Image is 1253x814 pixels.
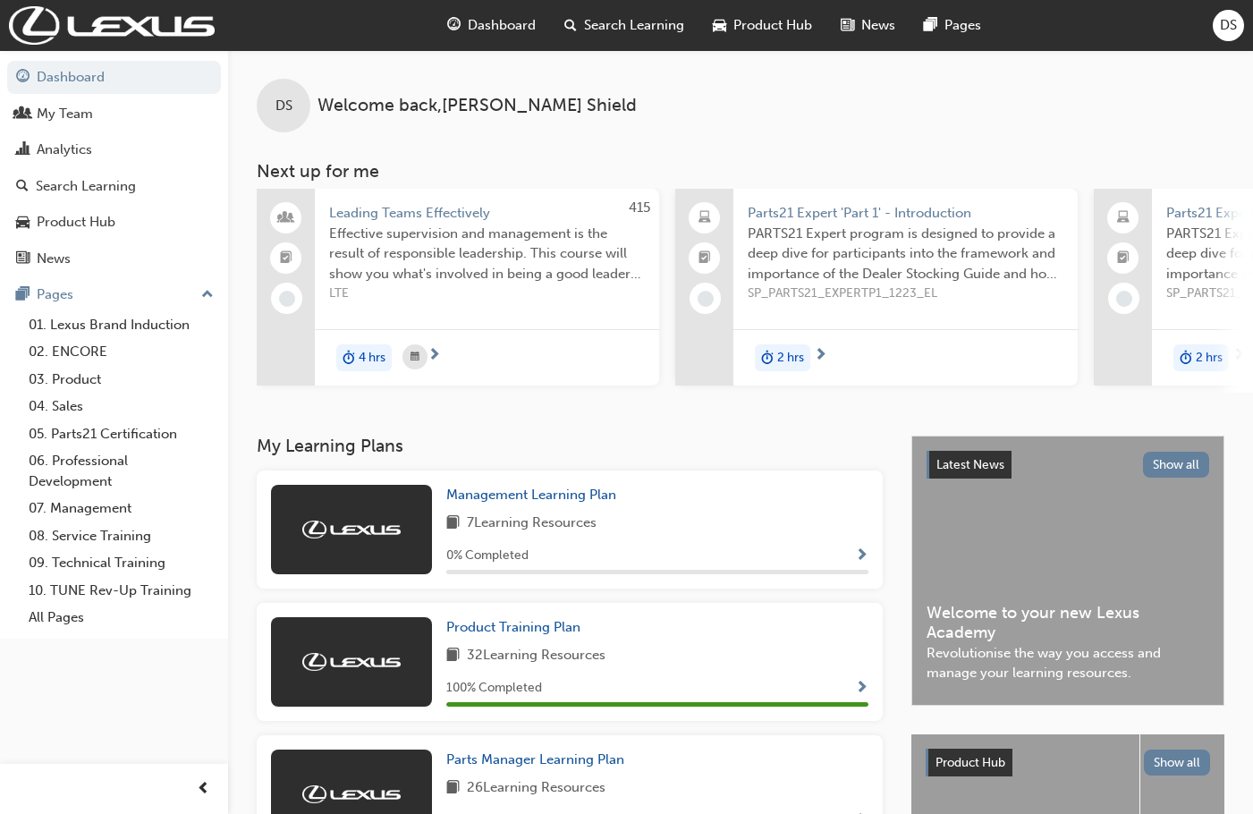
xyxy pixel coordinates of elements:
[1143,452,1210,478] button: Show all
[37,284,73,305] div: Pages
[1144,750,1211,776] button: Show all
[944,15,981,36] span: Pages
[16,106,30,123] span: people-icon
[7,133,221,166] a: Analytics
[257,189,659,386] a: 415Leading Teams EffectivelyEffective supervision and management is the result of responsible lea...
[21,338,221,366] a: 02. ENCORE
[279,291,295,307] span: learningRecordVerb_NONE-icon
[467,645,605,667] span: 32 Learning Resources
[21,447,221,495] a: 06. Professional Development
[1180,346,1192,369] span: duration-icon
[855,548,868,564] span: Show Progress
[1196,348,1223,369] span: 2 hrs
[936,755,1005,770] span: Product Hub
[7,242,221,276] a: News
[9,6,215,45] img: Trak
[1220,15,1237,36] span: DS
[329,203,645,224] span: Leading Teams Effectively
[37,140,92,160] div: Analytics
[7,206,221,239] a: Product Hub
[927,603,1209,643] span: Welcome to your new Lexus Academy
[21,311,221,339] a: 01. Lexus Brand Induction
[1116,291,1132,307] span: learningRecordVerb_NONE-icon
[16,179,29,195] span: search-icon
[467,777,605,800] span: 26 Learning Resources
[777,348,804,369] span: 2 hrs
[7,170,221,203] a: Search Learning
[21,604,221,632] a: All Pages
[359,348,385,369] span: 4 hrs
[446,750,631,770] a: Parts Manager Learning Plan
[446,513,460,535] span: book-icon
[197,778,210,801] span: prev-icon
[936,457,1004,472] span: Latest News
[713,14,726,37] span: car-icon
[7,57,221,278] button: DashboardMy TeamAnalyticsSearch LearningProduct HubNews
[927,451,1209,479] a: Latest NewsShow all
[1232,348,1246,364] span: next-icon
[861,15,895,36] span: News
[257,436,883,456] h3: My Learning Plans
[855,677,868,700] button: Show Progress
[37,104,93,124] div: My Team
[16,287,30,303] span: pages-icon
[564,14,577,37] span: search-icon
[748,284,1063,304] span: SP_PARTS21_EXPERTP1_1223_EL
[16,251,30,267] span: news-icon
[16,142,30,158] span: chart-icon
[446,678,542,699] span: 100 % Completed
[16,215,30,231] span: car-icon
[317,96,637,116] span: Welcome back , [PERSON_NAME] Shield
[911,436,1224,706] a: Latest NewsShow allWelcome to your new Lexus AcademyRevolutionise the way you access and manage y...
[1117,247,1130,270] span: booktick-icon
[21,495,221,522] a: 07. Management
[927,643,1209,683] span: Revolutionise the way you access and manage your learning resources.
[302,785,401,803] img: Trak
[629,199,650,216] span: 415
[428,348,441,364] span: next-icon
[7,98,221,131] a: My Team
[446,645,460,667] span: book-icon
[855,545,868,567] button: Show Progress
[748,203,1063,224] span: Parts21 Expert 'Part 1' - Introduction
[841,14,854,37] span: news-icon
[7,278,221,311] button: Pages
[36,176,136,197] div: Search Learning
[21,366,221,394] a: 03. Product
[7,61,221,94] a: Dashboard
[855,681,868,697] span: Show Progress
[446,485,623,505] a: Management Learning Plan
[446,777,460,800] span: book-icon
[275,96,292,116] span: DS
[698,247,711,270] span: booktick-icon
[446,546,529,566] span: 0 % Completed
[446,619,580,635] span: Product Training Plan
[698,207,711,230] span: laptop-icon
[21,420,221,448] a: 05. Parts21 Certification
[37,249,71,269] div: News
[302,653,401,671] img: Trak
[21,393,221,420] a: 04. Sales
[584,15,684,36] span: Search Learning
[761,346,774,369] span: duration-icon
[1117,207,1130,230] span: laptop-icon
[814,348,827,364] span: next-icon
[280,247,292,270] span: booktick-icon
[733,15,812,36] span: Product Hub
[446,617,588,638] a: Product Training Plan
[1213,10,1244,41] button: DS
[910,7,995,44] a: pages-iconPages
[280,207,292,230] span: people-icon
[201,284,214,307] span: up-icon
[329,284,645,304] span: LTE
[343,346,355,369] span: duration-icon
[748,224,1063,284] span: PARTS21 Expert program is designed to provide a deep dive for participants into the framework and...
[447,14,461,37] span: guage-icon
[446,487,616,503] span: Management Learning Plan
[446,751,624,767] span: Parts Manager Learning Plan
[468,15,536,36] span: Dashboard
[433,7,550,44] a: guage-iconDashboard
[16,70,30,86] span: guage-icon
[467,513,597,535] span: 7 Learning Resources
[21,522,221,550] a: 08. Service Training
